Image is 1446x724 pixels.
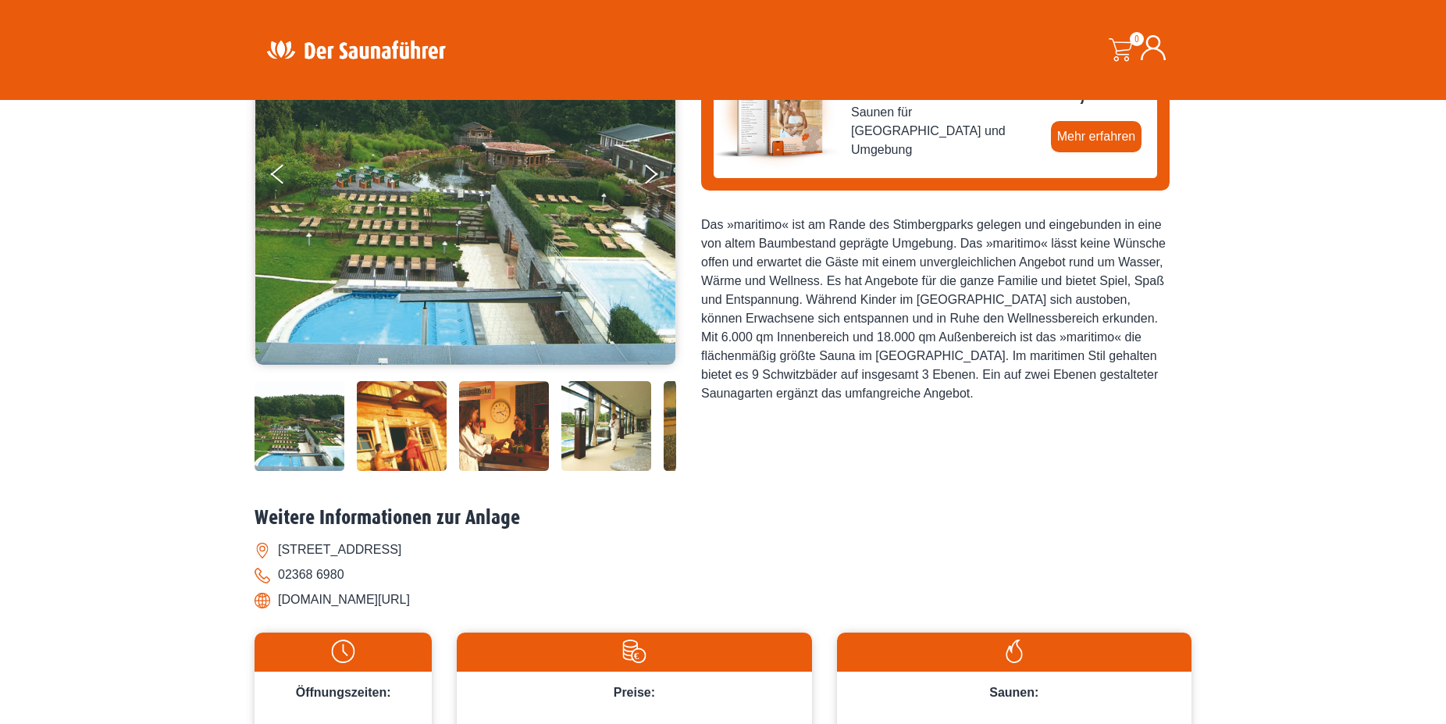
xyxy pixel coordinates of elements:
span: Preise: [614,686,655,699]
span: 0 [1130,32,1144,46]
li: [DOMAIN_NAME][URL] [255,587,1191,612]
span: Saunen: [989,686,1038,699]
img: Uhr-weiss.svg [262,640,424,663]
span: € [1113,77,1127,105]
img: Flamme-weiss.svg [845,640,1184,663]
bdi: 34,90 [1051,77,1127,105]
a: Mehr erfahren [1051,121,1142,152]
li: 02368 6980 [255,562,1191,587]
h2: Weitere Informationen zur Anlage [255,506,1191,530]
button: Previous [271,158,310,197]
img: Preise-weiss.svg [465,640,803,663]
li: [STREET_ADDRESS] [255,537,1191,562]
button: Next [642,158,681,197]
span: Saunaführer West 2025/2026 - mit mehr als 60 der beliebtesten Saunen für [GEOGRAPHIC_DATA] und Um... [851,66,1038,159]
img: der-saunafuehrer-2025-west.jpg [714,48,839,173]
div: Das »maritimo« ist am Rande des Stimbergparks gelegen und eingebunden in eine von altem Baumbesta... [701,216,1170,403]
span: Öffnungszeiten: [296,686,391,699]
